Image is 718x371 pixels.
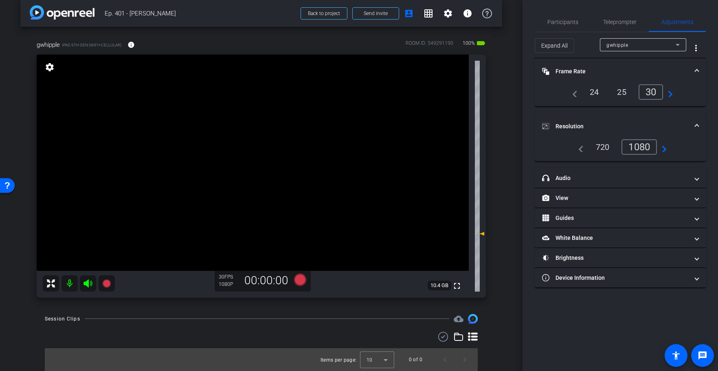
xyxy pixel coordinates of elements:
div: 720 [590,140,616,154]
mat-icon: navigate_next [657,142,667,152]
span: iPad 9th Gen (WiFi+Cellular) [62,42,121,48]
mat-icon: settings [44,62,55,72]
mat-expansion-panel-header: Device Information [535,268,706,288]
button: Send invite [352,7,399,20]
span: Destinations for your clips [454,314,463,324]
mat-expansion-panel-header: Frame Rate [535,58,706,84]
mat-icon: settings [443,9,453,18]
mat-icon: grid_on [424,9,433,18]
span: Teleprompter [603,19,637,25]
div: 30 [219,274,239,280]
mat-panel-title: Guides [542,214,689,222]
div: 00:00:00 [239,274,294,288]
div: Session Clips [45,315,80,323]
mat-icon: message [698,351,707,360]
mat-icon: accessibility [671,351,681,360]
div: Items per page: [321,356,357,364]
mat-panel-title: Brightness [542,254,689,262]
span: 100% [461,37,476,50]
div: ROOM ID: 549291190 [406,40,453,51]
mat-icon: fullscreen [452,281,462,291]
span: gwhipple [606,42,628,48]
span: Send invite [364,10,388,17]
mat-panel-title: Frame Rate [542,67,689,76]
button: Next page [455,350,474,369]
mat-expansion-panel-header: Guides [535,208,706,228]
img: app-logo [30,5,94,20]
mat-panel-title: View [542,194,689,202]
div: 1080P [219,281,239,288]
mat-icon: info [463,9,472,18]
span: gwhipple [37,40,60,49]
span: Ep. 401 - [PERSON_NAME] [105,5,296,22]
div: 1080 [621,139,657,155]
mat-panel-title: Audio [542,174,689,182]
mat-expansion-panel-header: View [535,188,706,208]
button: Previous page [435,350,455,369]
mat-icon: battery_std [476,38,486,48]
div: 30 [639,84,663,100]
div: Resolution [535,139,706,161]
mat-icon: -10 dB [475,229,485,239]
mat-panel-title: Resolution [542,122,689,131]
span: Back to project [308,11,340,16]
mat-icon: cloud_upload [454,314,463,324]
button: Expand All [535,38,574,53]
div: Frame Rate [535,84,706,106]
button: Back to project [301,7,347,20]
mat-icon: account_box [404,9,414,18]
button: More Options for Adjustments Panel [686,38,706,58]
span: 10.4 GB [428,281,451,290]
mat-expansion-panel-header: Audio [535,168,706,188]
div: 25 [611,85,632,99]
span: Expand All [541,38,568,53]
mat-icon: info [127,41,135,48]
mat-expansion-panel-header: Resolution [535,113,706,139]
span: Participants [547,19,578,25]
div: 24 [584,85,605,99]
mat-icon: more_vert [691,43,701,53]
span: Adjustments [661,19,694,25]
img: Session clips [468,314,478,324]
mat-icon: navigate_next [663,87,673,97]
mat-panel-title: Device Information [542,274,689,282]
mat-icon: navigate_before [574,142,584,152]
div: 0 of 0 [409,356,422,364]
mat-expansion-panel-header: White Balance [535,228,706,248]
mat-panel-title: White Balance [542,234,689,242]
mat-icon: navigate_before [568,87,577,97]
span: FPS [224,274,233,280]
mat-expansion-panel-header: Brightness [535,248,706,268]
